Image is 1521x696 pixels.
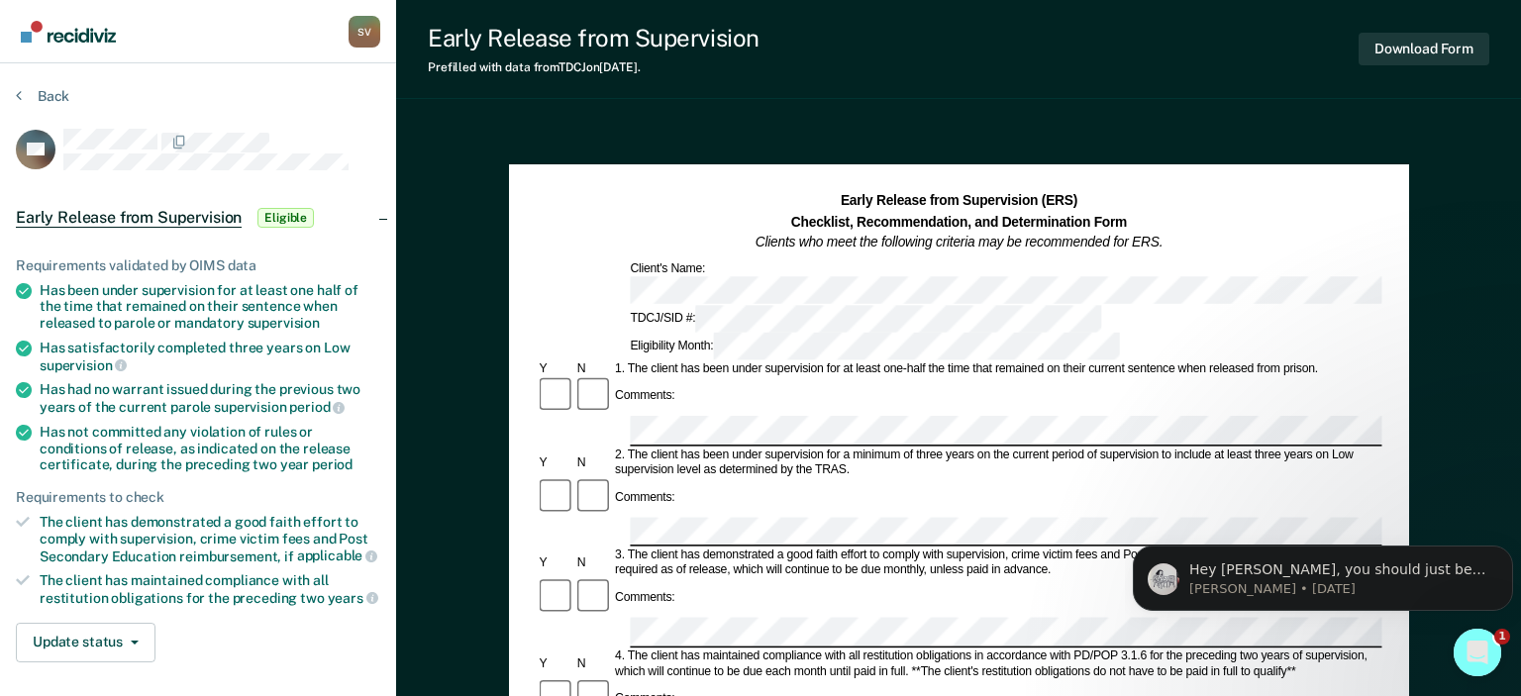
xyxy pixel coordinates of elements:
[40,572,380,606] div: The client has maintained compliance with all restitution obligations for the preceding two
[16,489,380,506] div: Requirements to check
[289,399,345,415] span: period
[328,590,378,606] span: years
[297,547,377,563] span: applicable
[573,555,611,570] div: N
[612,648,1381,679] div: 4. The client has maintained compliance with all restitution obligations in accordance with PD/PO...
[612,389,678,404] div: Comments:
[573,362,611,377] div: N
[612,590,678,605] div: Comments:
[40,381,380,415] div: Has had no warrant issued during the previous two years of the current parole supervision
[16,87,69,105] button: Back
[40,340,380,373] div: Has satisfactorily completed three years on Low
[536,455,573,470] div: Y
[1454,629,1501,676] iframe: Intercom live chat
[21,21,116,43] img: Recidiviz
[312,456,353,472] span: period
[612,362,1381,377] div: 1. The client has been under supervision for at least one-half the time that remained on their cu...
[1359,33,1489,65] button: Download Form
[349,16,380,48] button: Profile dropdown button
[612,447,1381,478] div: 2. The client has been under supervision for a minimum of three years on the current period of su...
[573,656,611,671] div: N
[840,193,1076,208] strong: Early Release from Supervision (ERS)
[16,208,242,228] span: Early Release from Supervision
[1494,629,1510,645] span: 1
[428,60,760,74] div: Prefilled with data from TDCJ on [DATE] .
[248,315,320,331] span: supervision
[536,656,573,671] div: Y
[349,16,380,48] div: S V
[40,514,380,564] div: The client has demonstrated a good faith effort to comply with supervision, crime victim fees and...
[627,333,1122,360] div: Eligibility Month:
[1125,504,1521,643] iframe: Intercom notifications message
[755,235,1163,249] em: Clients who meet the following criteria may be recommended for ERS.
[257,208,314,228] span: Eligible
[16,623,155,662] button: Update status
[40,357,127,373] span: supervision
[612,548,1381,579] div: 3. The client has demonstrated a good faith effort to comply with supervision, crime victim fees ...
[428,24,760,52] div: Early Release from Supervision
[40,282,380,332] div: Has been under supervision for at least one half of the time that remained on their sentence when...
[40,424,380,473] div: Has not committed any violation of rules or conditions of release, as indicated on the release ce...
[16,257,380,274] div: Requirements validated by OIMS data
[573,455,611,470] div: N
[627,305,1104,333] div: TDCJ/SID #:
[790,214,1126,229] strong: Checklist, Recommendation, and Determination Form
[536,555,573,570] div: Y
[536,362,573,377] div: Y
[612,490,678,505] div: Comments:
